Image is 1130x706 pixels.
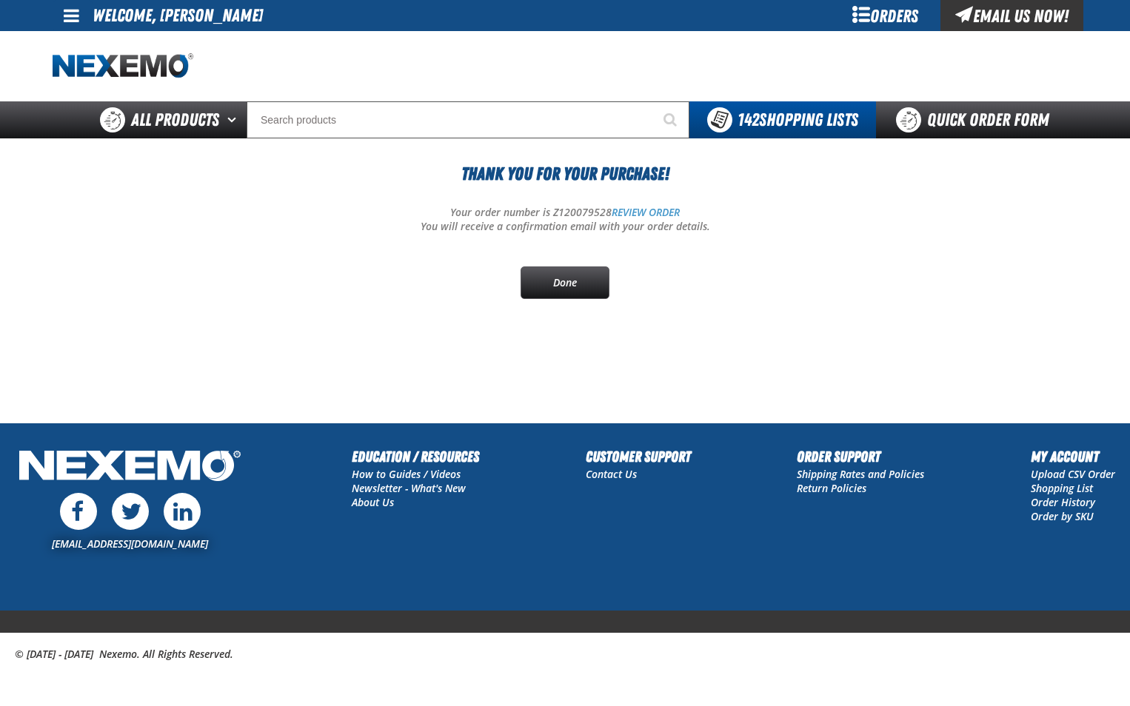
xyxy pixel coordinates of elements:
[53,53,193,79] img: Nexemo logo
[247,101,689,138] input: Search
[52,537,208,551] a: [EMAIL_ADDRESS][DOMAIN_NAME]
[876,101,1077,138] a: Quick Order Form
[131,107,219,133] span: All Products
[521,266,609,299] a: Done
[1031,481,1093,495] a: Shopping List
[53,53,193,79] a: Home
[797,481,866,495] a: Return Policies
[352,481,466,495] a: Newsletter - What's New
[586,446,691,468] h2: Customer Support
[222,101,247,138] button: Open All Products pages
[586,467,637,481] a: Contact Us
[612,205,680,219] a: REVIEW ORDER
[1031,509,1094,523] a: Order by SKU
[1031,467,1115,481] a: Upload CSV Order
[1031,446,1115,468] h2: My Account
[797,446,924,468] h2: Order Support
[53,220,1077,234] p: You will receive a confirmation email with your order details.
[352,446,479,468] h2: Education / Resources
[1031,495,1095,509] a: Order History
[652,101,689,138] button: Start Searching
[738,110,858,130] span: Shopping Lists
[53,161,1077,187] h1: Thank You For Your Purchase!
[352,495,394,509] a: About Us
[352,467,461,481] a: How to Guides / Videos
[738,110,759,130] strong: 142
[797,467,924,481] a: Shipping Rates and Policies
[689,101,876,138] button: You have 142 Shopping Lists. Open to view details
[15,446,245,489] img: Nexemo Logo
[53,206,1077,220] p: Your order number is Z120079528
